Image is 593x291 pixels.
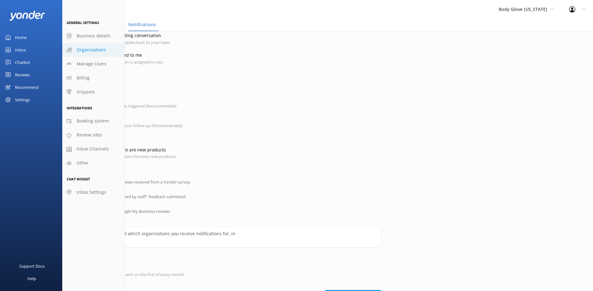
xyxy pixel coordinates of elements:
[77,46,106,53] span: Organizations
[62,142,125,156] a: Inbox Channels
[77,189,106,196] span: Inbox Settings
[499,6,547,12] span: Body Glove [US_STATE]
[15,93,30,106] div: Settings
[128,21,156,28] span: Notifications
[70,253,381,261] h4: Reports
[77,230,375,237] div: Admin users can adjust which organizations you receive notifications for, in
[15,69,30,81] div: Reviews
[62,114,125,128] a: Booking system
[77,117,109,124] span: Booking system
[82,271,184,278] p: Performance summary sent on the first of every month
[62,71,125,85] a: Billing
[62,29,125,43] a: Business details
[77,32,111,39] span: Business details
[62,43,125,57] a: Organizations
[67,106,92,110] span: Integrations
[118,193,186,200] p: "Heard by staff" feedback submitted
[67,20,99,25] span: General Settings
[82,39,170,46] p: Whenever a customer replies back to your team
[77,160,89,166] span: Other
[70,135,381,143] h4: Products
[77,230,375,244] div: .
[82,122,182,129] p: Conversation requires your follow-up (Recommended)
[82,103,176,109] p: If the fallback message is triggered (Recommended)
[62,156,125,170] a: Other
[118,179,190,185] p: Reviews received from a Yonder survey
[15,31,26,44] div: Home
[15,81,39,93] div: Recommend
[15,56,30,69] div: Chatbot
[62,57,125,71] a: Manage Users
[77,131,102,138] span: Review sites
[70,83,381,89] p: Email Notifications
[118,208,170,215] p: Google My Business reviews
[82,153,176,160] p: When your booking system harvests new products
[82,96,173,103] label: Bot can’t help
[62,128,125,142] a: Review sites
[67,177,90,181] span: Chat Widget
[70,166,381,174] h4: Reviews
[77,88,95,95] span: Snippets
[77,145,109,152] span: Inbox Channels
[9,11,45,21] img: yonder-white-logo.png
[82,264,181,271] label: Monthly Reports
[27,272,36,285] div: Help
[15,44,26,56] div: Inbox
[62,85,125,99] a: Snippets
[77,60,106,67] span: Manage Users
[19,260,45,272] div: Support Docs
[82,146,173,153] label: Notifiy me when there are new products
[62,185,125,199] a: Inbox Settings
[82,116,179,122] label: Contact details left
[77,74,90,81] span: Billing
[70,72,381,80] h4: Chatbot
